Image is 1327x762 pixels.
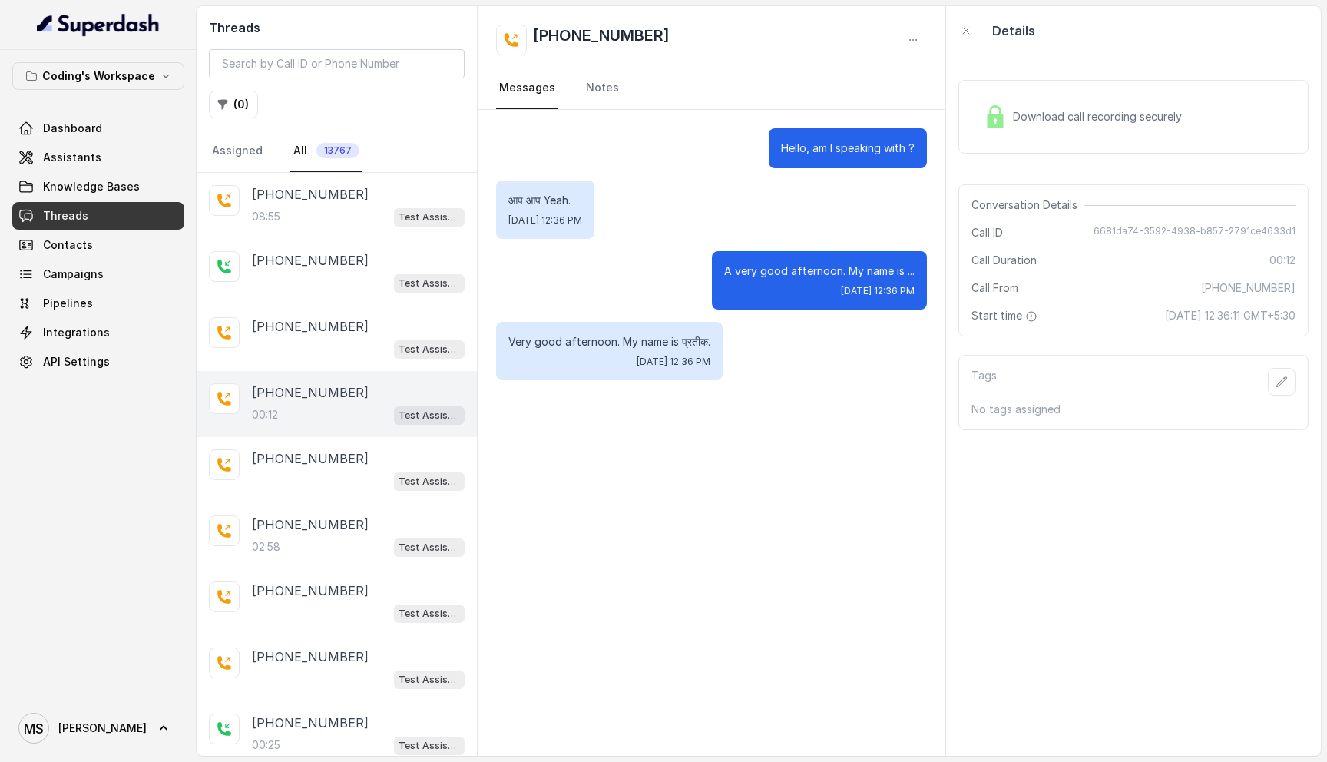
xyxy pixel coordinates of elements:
a: Assistants [12,144,184,171]
img: light.svg [37,12,160,37]
p: 02:58 [252,539,280,555]
span: Start time [971,308,1041,323]
p: Hello, am I speaking with ? [781,141,915,156]
p: Test Assistant- 2 [399,276,460,291]
a: [PERSON_NAME] [12,707,184,750]
span: API Settings [43,354,110,369]
span: [DATE] 12:36:11 GMT+5:30 [1165,308,1296,323]
span: Call ID [971,225,1003,240]
p: Test Assistant-3 [399,738,460,754]
span: [DATE] 12:36 PM [841,285,915,297]
input: Search by Call ID or Phone Number [209,49,465,78]
p: Test Assistant-3 [399,606,460,621]
p: Test Assistant-3 [399,540,460,555]
p: [PHONE_NUMBER] [252,449,369,468]
p: 08:55 [252,209,280,224]
span: Campaigns [43,267,104,282]
p: आप आप Yeah. [508,193,582,208]
a: Knowledge Bases [12,173,184,200]
p: [PHONE_NUMBER] [252,383,369,402]
p: Details [992,22,1035,40]
span: Conversation Details [971,197,1084,213]
p: Test Assistant- 2 [399,210,460,225]
span: [PHONE_NUMBER] [1201,280,1296,296]
a: Assigned [209,131,266,172]
p: Test Assistant-3 [399,474,460,489]
span: [DATE] 12:36 PM [508,214,582,227]
p: A very good afternoon. My name is ... [724,263,915,279]
span: Knowledge Bases [43,179,140,194]
span: Assistants [43,150,101,165]
a: Threads [12,202,184,230]
h2: [PHONE_NUMBER] [533,25,670,55]
a: Messages [496,68,558,109]
p: [PHONE_NUMBER] [252,714,369,732]
span: Threads [43,208,88,224]
span: 6681da74-3592-4938-b857-2791ce4633d1 [1094,225,1296,240]
p: No tags assigned [971,402,1296,417]
p: Test Assistant-3 [399,342,460,357]
nav: Tabs [496,68,927,109]
span: Call Duration [971,253,1037,268]
p: Tags [971,368,997,396]
img: Lock Icon [984,105,1007,128]
a: Dashboard [12,114,184,142]
p: 00:25 [252,737,280,753]
p: Test Assistant- 2 [399,408,460,423]
a: All13767 [290,131,362,172]
p: [PHONE_NUMBER] [252,317,369,336]
a: Integrations [12,319,184,346]
p: Very good afternoon. My name is प्रतीक. [508,334,710,350]
a: API Settings [12,348,184,376]
span: Integrations [43,325,110,340]
span: Call From [971,280,1018,296]
span: Contacts [43,237,93,253]
button: Coding's Workspace [12,62,184,90]
p: [PHONE_NUMBER] [252,515,369,534]
p: [PHONE_NUMBER] [252,185,369,204]
span: Pipelines [43,296,93,311]
a: Contacts [12,231,184,259]
span: 13767 [316,143,359,158]
p: 00:12 [252,407,278,422]
p: Coding's Workspace [42,67,155,85]
p: [PHONE_NUMBER] [252,581,369,600]
p: [PHONE_NUMBER] [252,648,369,666]
span: [PERSON_NAME] [58,721,147,736]
nav: Tabs [209,131,465,172]
span: Download call recording securely [1013,109,1188,124]
text: MS [24,721,44,737]
button: (0) [209,91,258,118]
a: Campaigns [12,260,184,288]
span: 00:12 [1269,253,1296,268]
p: [PHONE_NUMBER] [252,251,369,270]
h2: Threads [209,18,465,37]
span: [DATE] 12:36 PM [637,356,710,368]
a: Notes [583,68,622,109]
span: Dashboard [43,121,102,136]
a: Pipelines [12,290,184,317]
p: Test Assistant-3 [399,672,460,687]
